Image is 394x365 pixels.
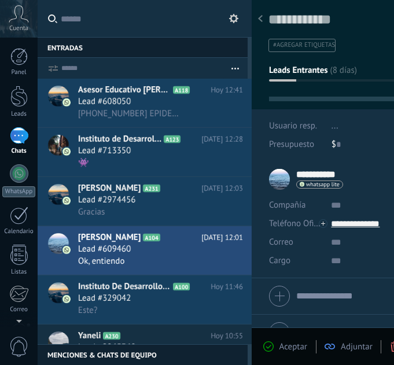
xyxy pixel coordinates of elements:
div: Correo [2,306,36,314]
span: A123 [164,135,181,143]
span: [DATE] 12:03 [201,183,243,194]
span: A230 [103,332,120,340]
span: Cuenta [9,25,28,32]
span: [PERSON_NAME] [78,232,141,244]
div: WhatsApp [2,186,35,197]
span: Lead #713350 [78,145,131,157]
span: Lead #608050 [78,96,131,108]
span: A118 [173,86,190,94]
img: icon [62,295,71,303]
div: Panel [2,69,36,76]
span: whatsapp lite [306,182,340,187]
span: Aceptar [279,341,307,352]
a: avataricon[PERSON_NAME]A231[DATE] 12:03Lead #2974456Gracias [38,177,252,226]
img: icon [62,197,71,205]
span: A104 [143,234,160,241]
button: Correo [269,233,293,252]
span: Lead #2965368 [78,342,135,353]
span: Teléfono Oficina [269,218,329,229]
span: Lead #609460 [78,244,131,255]
div: Chats [2,148,36,155]
span: [DATE] 12:28 [201,134,243,145]
span: #agregar etiquetas [273,41,335,49]
span: [DATE] 12:01 [201,232,243,244]
span: ... [332,120,338,131]
span: Adjuntar [341,341,373,352]
button: Teléfono Oficina [269,215,322,233]
span: Hoy 10:55 [211,330,243,342]
span: Este? [78,305,97,316]
div: Leads [2,110,36,118]
span: Lead #2974456 [78,194,135,206]
div: Compañía [269,196,322,215]
span: Usuario resp. [269,120,317,131]
span: A231 [143,185,160,192]
div: Presupuesto [269,135,323,154]
a: avataricon[PERSON_NAME]A104[DATE] 12:01Lead #609460Ok, entiendo [38,226,252,275]
span: Lead #329042 [78,293,131,304]
span: Instituto de Desarrollo y Actualización Profesional [GEOGRAPHIC_DATA] [78,134,161,145]
a: avatariconInstituto de Desarrollo y Actualización Profesional [GEOGRAPHIC_DATA]A123[DATE] 12:28Le... [38,128,252,176]
span: Ok, entiendo [78,256,125,267]
div: Calendario [2,228,36,235]
div: Menciones & Chats de equipo [38,344,248,365]
img: icon [62,246,71,254]
span: Hoy 11:46 [211,281,243,293]
a: avatariconAsesor Educativo [PERSON_NAME]A118Hoy 12:41Lead #608050[PHONE_NUMBER] EPIDEMIOLOGÍA [38,79,252,127]
span: Instituto De Desarrollo Y Actualización Profesional [GEOGRAPHIC_DATA] [78,281,171,293]
img: icon [62,98,71,106]
img: icon [62,148,71,156]
span: Correo [269,237,293,248]
span: Cargo [269,256,290,265]
span: A100 [173,283,190,290]
span: [PHONE_NUMBER] EPIDEMIOLOGÍA [78,108,179,119]
a: avatariconInstituto De Desarrollo Y Actualización Profesional [GEOGRAPHIC_DATA]A100Hoy 11:46Lead ... [38,275,252,324]
span: Presupuesto [269,139,314,150]
div: Cargo [269,252,322,270]
span: [PERSON_NAME] [78,183,141,194]
div: Listas [2,268,36,276]
span: Asesor Educativo [PERSON_NAME] [78,84,171,96]
div: Entradas [38,37,248,58]
span: Yaneli [78,330,101,342]
span: Gracias [78,207,105,217]
span: Hoy 12:41 [211,84,243,96]
span: 👾 [78,157,89,168]
div: Usuario resp. [269,117,323,135]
